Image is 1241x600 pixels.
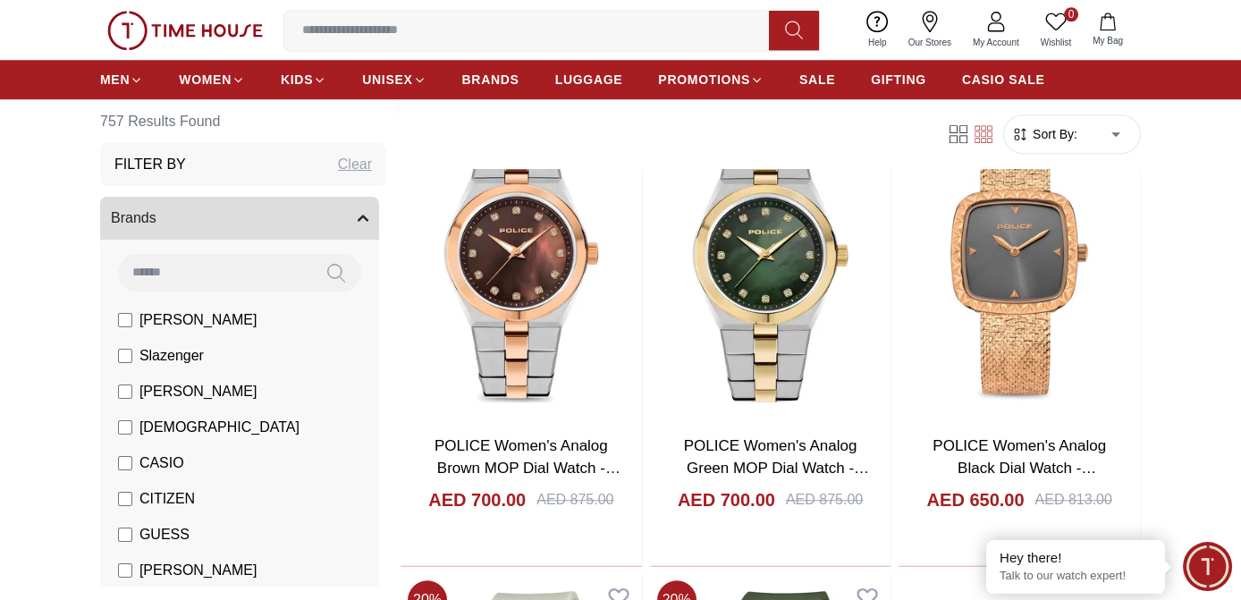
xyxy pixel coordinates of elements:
[118,492,132,506] input: CITIZEN
[139,345,204,367] span: Slazenger
[861,36,894,49] span: Help
[100,100,386,143] h6: 757 Results Found
[362,71,412,89] span: UNISEX
[139,381,257,402] span: [PERSON_NAME]
[658,71,750,89] span: PROMOTIONS
[362,63,426,96] a: UNISEX
[118,313,132,327] input: [PERSON_NAME]
[100,71,130,89] span: MEN
[114,154,186,175] h3: Filter By
[1035,489,1112,511] div: AED 813.00
[684,437,869,500] a: POLICE Women's Analog Green MOP Dial Watch - PEWLG0038840
[933,437,1106,500] a: POLICE Women's Analog Black Dial Watch - PEWLG0038403
[1085,34,1130,47] span: My Bag
[650,101,891,419] img: POLICE Women's Analog Green MOP Dial Watch - PEWLG0038840
[966,36,1026,49] span: My Account
[139,524,190,545] span: GUESS
[139,417,300,438] span: [DEMOGRAPHIC_DATA]
[1030,7,1082,53] a: 0Wishlist
[118,385,132,399] input: [PERSON_NAME]
[462,71,519,89] span: BRANDS
[100,63,143,96] a: MEN
[962,71,1045,89] span: CASIO SALE
[857,7,898,53] a: Help
[1064,7,1078,21] span: 0
[799,63,835,96] a: SALE
[1082,9,1134,51] button: My Bag
[111,207,156,229] span: Brands
[901,36,958,49] span: Our Stores
[107,11,263,50] img: ...
[658,63,764,96] a: PROMOTIONS
[1000,549,1152,567] div: Hey there!
[139,452,184,474] span: CASIO
[139,488,195,510] span: CITIZEN
[1183,542,1232,591] div: Chat Widget
[118,420,132,435] input: [DEMOGRAPHIC_DATA]
[462,63,519,96] a: BRANDS
[118,349,132,363] input: Slazenger
[139,560,257,581] span: [PERSON_NAME]
[962,63,1045,96] a: CASIO SALE
[179,71,232,89] span: WOMEN
[338,154,372,175] div: Clear
[1000,569,1152,584] p: Talk to our watch expert!
[927,487,1025,512] h4: AED 650.00
[118,528,132,542] input: GUESS
[871,71,926,89] span: GIFTING
[179,63,245,96] a: WOMEN
[118,563,132,578] input: [PERSON_NAME]
[898,7,962,53] a: Our Stores
[435,437,620,500] a: POLICE Women's Analog Brown MOP Dial Watch - PEWLG0038841
[555,63,623,96] a: LUGGAGE
[139,309,257,331] span: [PERSON_NAME]
[799,71,835,89] span: SALE
[428,487,526,512] h4: AED 700.00
[678,487,775,512] h4: AED 700.00
[555,71,623,89] span: LUGGAGE
[899,101,1140,419] img: POLICE Women's Analog Black Dial Watch - PEWLG0038403
[786,489,863,511] div: AED 875.00
[871,63,926,96] a: GIFTING
[281,71,313,89] span: KIDS
[1029,125,1077,143] span: Sort By:
[401,101,642,419] img: POLICE Women's Analog Brown MOP Dial Watch - PEWLG0038841
[118,456,132,470] input: CASIO
[536,489,613,511] div: AED 875.00
[100,197,379,240] button: Brands
[281,63,326,96] a: KIDS
[1034,36,1078,49] span: Wishlist
[1011,125,1077,143] button: Sort By:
